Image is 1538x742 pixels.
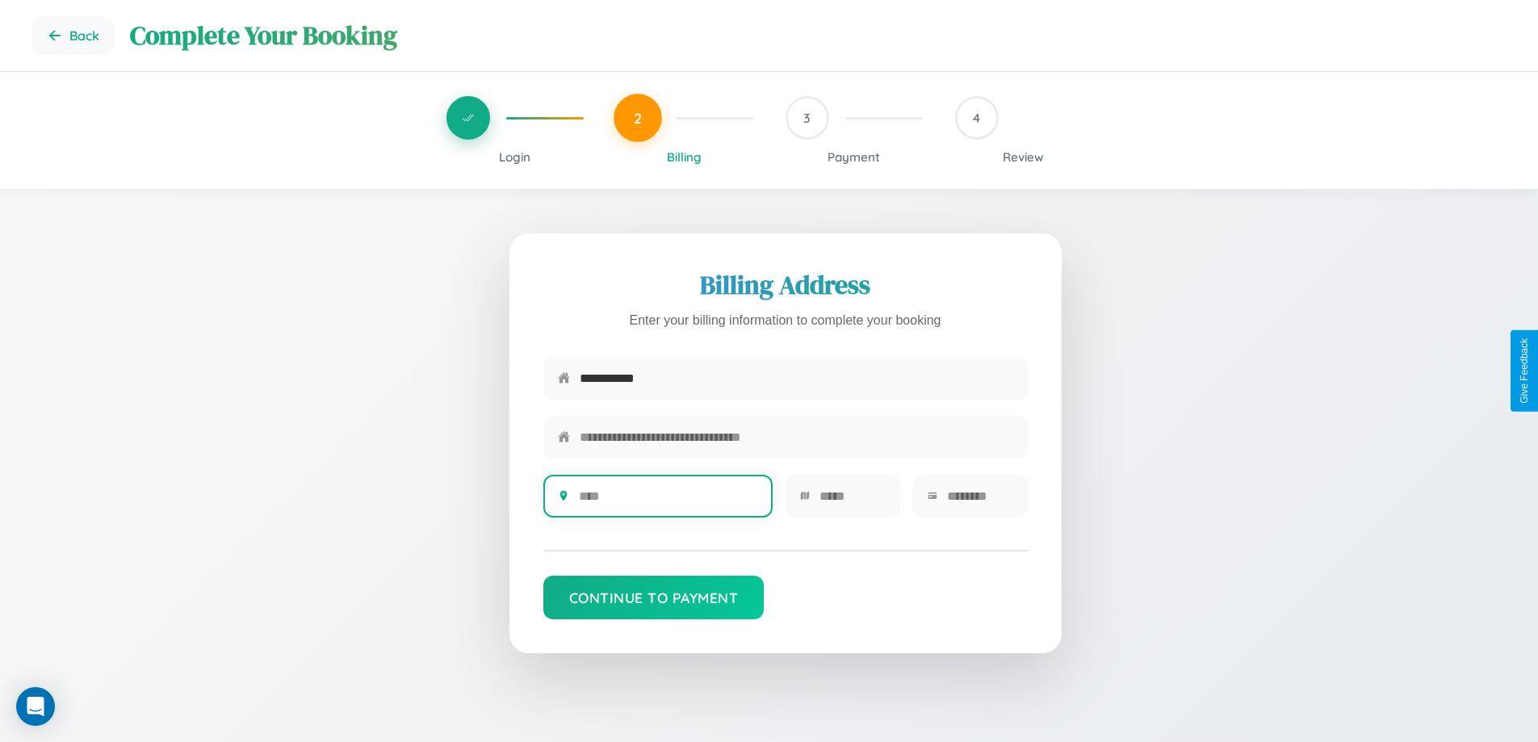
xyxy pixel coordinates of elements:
h2: Billing Address [543,267,1028,303]
h1: Complete Your Booking [130,18,1506,53]
span: 3 [803,110,811,126]
span: Payment [828,149,880,165]
button: Go back [32,16,114,55]
div: Give Feedback [1519,338,1530,404]
span: Login [499,149,530,165]
button: Continue to Payment [543,576,765,619]
span: 4 [973,110,980,126]
div: Open Intercom Messenger [16,687,55,726]
p: Enter your billing information to complete your booking [543,309,1028,333]
span: Billing [667,149,702,165]
span: Review [1003,149,1044,165]
span: 2 [634,109,642,127]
